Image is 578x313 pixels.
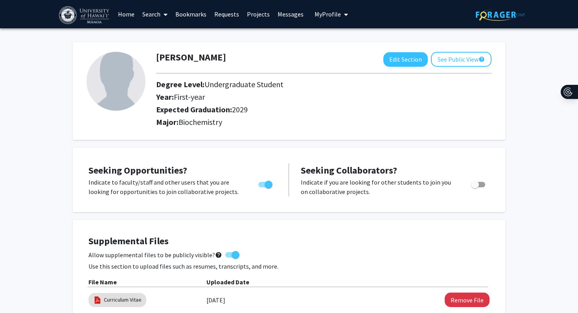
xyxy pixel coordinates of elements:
img: Profile Picture [87,52,145,111]
a: Messages [274,0,307,28]
label: [DATE] [206,293,225,307]
h2: Year: [156,92,447,102]
h2: Expected Graduation: [156,105,447,114]
h2: Major: [156,117,491,127]
mat-icon: help [215,250,222,260]
a: Bookmarks [171,0,210,28]
b: File Name [88,278,117,286]
div: Toggle [468,178,490,189]
img: ForagerOne Logo [476,9,525,21]
a: Search [138,0,171,28]
span: Allow supplemental files to be publicly visible? [88,250,222,260]
button: Remove Curriculum Vitae File [445,293,490,307]
div: Toggle [255,178,277,189]
span: My Profile [315,10,341,18]
button: See Public View [431,52,491,67]
p: Indicate to faculty/staff and other users that you are looking for opportunities to join collabor... [88,178,243,196]
iframe: Chat [6,278,33,307]
button: Edit Section [383,52,428,67]
span: Seeking Collaborators? [301,164,397,176]
span: Biochemistry [179,117,222,127]
img: University of Hawaiʻi at Mānoa Logo [59,6,111,24]
mat-icon: help [479,55,485,64]
h4: Supplemental Files [88,236,490,247]
p: Use this section to upload files such as resumes, transcripts, and more. [88,262,490,271]
span: First-year [174,92,205,102]
a: Projects [243,0,274,28]
h1: [PERSON_NAME] [156,52,226,63]
b: Uploaded Date [206,278,249,286]
img: pdf_icon.png [93,296,102,304]
a: Curriculum Vitae [104,296,142,304]
a: Requests [210,0,243,28]
span: Undergraduate Student [204,79,283,89]
a: Home [114,0,138,28]
h2: Degree Level: [156,80,447,89]
p: Indicate if you are looking for other students to join you on collaborative projects. [301,178,456,196]
span: Seeking Opportunities? [88,164,187,176]
span: 2029 [232,104,248,114]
